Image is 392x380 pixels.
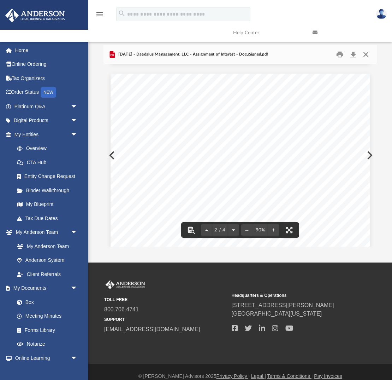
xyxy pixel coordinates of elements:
button: Print [333,49,347,60]
span: arrow_drop_down [71,351,85,365]
span: : [167,141,169,146]
a: My Documentsarrow_drop_down [5,281,85,295]
button: Toggle findbar [183,222,199,238]
span: by their duly authorized representatives as of the date that all parties have signed the Assignment. [147,125,328,130]
button: Zoom out [241,222,253,238]
img: Anderson Advisors Platinum Portal [3,8,67,22]
div: Document Viewer [103,64,377,247]
button: Close [360,49,372,60]
a: Client Referrals [10,267,85,281]
a: 800.706.4741 [104,306,139,312]
a: Notarize [10,337,85,351]
small: SUPPORT [104,316,227,323]
a: Courses [10,365,85,379]
a: Digital Productsarrow_drop_down [5,114,88,128]
a: Legal | [251,373,266,379]
a: [GEOGRAPHIC_DATA][US_STATE] [232,311,322,317]
span: arrow_drop_down [71,225,85,240]
span: be valid and enforced to the fullest extent permitted by law. [147,109,257,114]
span: [PERSON_NAME] [PERSON_NAME], dated [DATE] [151,203,255,208]
span: arrow_drop_down [71,114,85,128]
a: Privacy Policy | [216,373,250,379]
span: ASSIGN [144,193,161,197]
a: Help Center [228,19,307,47]
i: search [118,10,126,17]
span: ____________________________ [275,163,340,167]
a: My Anderson Team [10,239,81,253]
a: Terms & Conditions | [267,373,313,379]
span: ____________________________ [273,225,338,230]
span: ASSIGNOR [144,141,167,146]
a: My Blueprint [10,197,85,212]
span: [DATE] - Daedalus Management, LLC - Assignment of Interest - DocuSigned.pdf [117,51,268,58]
small: Headquarters & Operations [232,292,354,299]
a: Pay Invoices [314,373,342,379]
a: My Entitiesarrow_drop_down [5,127,88,142]
a: Overview [10,142,88,156]
button: Download [347,49,360,60]
button: Previous File [103,145,119,165]
span: [DATE] [274,160,286,164]
img: User Pic [376,9,387,19]
button: Previous page [201,222,212,238]
div: © [PERSON_NAME] Advisors 2025 [88,373,392,380]
button: 2 / 4 [212,222,228,238]
span: EE: [161,193,168,197]
span: arrow_drop_down [71,127,85,142]
a: Entity Change Request [10,169,88,184]
a: Online Ordering [5,57,88,71]
a: [EMAIL_ADDRESS][DOMAIN_NAME] [104,326,200,332]
a: Meeting Minutes [10,309,85,323]
span: , Trustee [180,231,196,235]
div: Preview [103,45,377,247]
span: arrow_drop_down [71,99,85,114]
div: File preview [103,64,377,247]
small: TOLL FREE [104,296,227,303]
button: Next page [228,222,239,238]
a: Binder Walkthrough [10,183,88,197]
a: Forms Library [10,323,81,337]
span: Signature Date [274,168,302,173]
div: NEW [41,87,56,98]
a: [STREET_ADDRESS][PERSON_NAME] [232,302,334,308]
span: arrow_drop_down [71,281,85,296]
button: Zoom in [268,222,279,238]
a: Tax Due Dates [10,211,88,225]
div: Current zoom level [253,228,268,232]
a: Order StatusNEW [5,85,88,100]
i: menu [95,10,104,18]
span: 2 / 4 [212,228,228,232]
span: Docusign Envelope ID: 9A7589B4-1038-4377-AC60-CC6963C7BA58 [118,78,222,82]
span: the [144,203,150,208]
a: Online Learningarrow_drop_down [5,351,85,365]
a: Tax Organizers [5,71,88,85]
span: [PERSON_NAME] [PERSON_NAME] [144,231,219,235]
a: menu [95,13,104,18]
a: Home [5,43,88,57]
a: My Anderson Teamarrow_drop_down [5,225,85,240]
a: Platinum Q&Aarrow_drop_down [5,99,88,114]
span: IN WITNESS WHEREOF, the parties hereto have caused this Assignment to be duly executed [147,120,331,124]
a: Anderson System [10,253,85,267]
span: [PERSON_NAME] [PERSON_NAME] [144,168,219,173]
a: CTA Hub [10,155,88,169]
a: Box [10,295,81,309]
span: Signature Date [273,231,301,235]
button: Enter fullscreen [281,222,297,238]
span: , Member [180,168,198,173]
img: Anderson Advisors Platinum Portal [104,280,147,289]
